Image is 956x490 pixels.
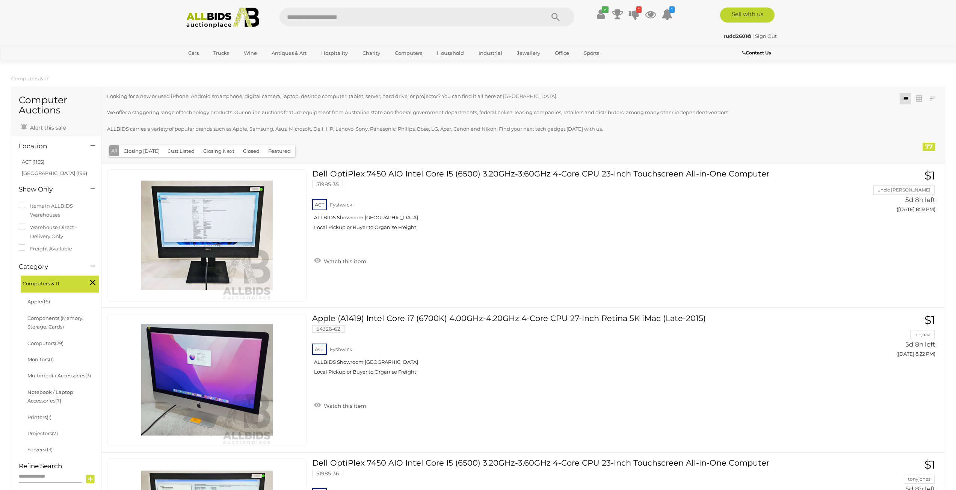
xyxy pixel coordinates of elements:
img: 51985-35a.jpg [141,170,273,301]
span: (3) [85,372,91,378]
a: Apple (A1419) Intel Core i7 (6700K) 4.00GHz-4.20GHz 4-Core CPU 27-Inch Retina 5K iMac (Late-2015)... [318,314,799,381]
a: Sell with us [720,8,775,23]
h4: Refine Search [19,463,99,470]
button: Search [537,8,574,26]
p: Looking for a new or used iPhone, Android smartphone, digital camera, laptop, desktop computer, t... [107,92,864,101]
a: Multimedia Accessories(3) [27,372,91,378]
span: Computers & IT [23,277,79,288]
button: Just Listed [164,145,199,157]
div: 77 [923,143,935,151]
h4: Category [19,263,79,270]
span: (7) [55,398,61,404]
a: ACT (1155) [22,159,44,165]
a: rudd2601 [723,33,752,39]
a: Hospitality [316,47,353,59]
h4: Show Only [19,186,79,193]
a: Projectors(7) [27,430,58,436]
a: Computers [390,47,427,59]
p: We offer a staggering range of technology products. Our online auctions feature equipment from Au... [107,108,864,117]
i: 1 [636,6,642,13]
a: Contact Us [742,49,773,57]
button: Closed [239,145,264,157]
label: Freight Available [19,244,72,253]
a: [GEOGRAPHIC_DATA] (199) [22,170,87,176]
span: (1) [49,356,54,362]
a: Monitors(1) [27,356,54,362]
a: Trucks [208,47,234,59]
span: Watch this item [322,403,366,409]
span: (1) [47,414,51,420]
span: $1 [924,169,935,182]
a: Watch this item [312,400,368,411]
a: Wine [239,47,262,59]
a: Charity [358,47,385,59]
i: 1 [669,6,675,13]
a: Notebook / Laptop Accessories(7) [27,389,73,404]
strong: rudd2601 [723,33,751,39]
a: Apple(16) [27,299,50,305]
a: Household [432,47,469,59]
a: Components (Memory, Storage, Cards) [27,315,83,330]
h4: Location [19,143,79,150]
span: | [752,33,754,39]
button: All [109,145,119,156]
span: Alert this sale [28,124,66,131]
span: (16) [42,299,50,305]
b: Contact Us [742,50,771,56]
button: Closing [DATE] [119,145,164,157]
img: Allbids.com.au [182,8,264,28]
a: Alert this sale [19,121,68,133]
a: $1 ninjaaa 5d 8h left ([DATE] 8:22 PM) [810,314,937,361]
a: [GEOGRAPHIC_DATA] [183,59,246,72]
span: $1 [924,313,935,327]
h1: Computer Auctions [19,95,94,116]
span: Watch this item [322,258,366,265]
span: (13) [45,446,53,452]
label: Warehouse Direct - Delivery Only [19,223,94,241]
a: 1 [628,8,640,21]
a: 1 [661,8,673,21]
a: Servers(13) [27,446,53,452]
a: Cars [183,47,204,59]
button: Featured [264,145,295,157]
a: Computers & IT [11,75,48,81]
a: Office [550,47,574,59]
a: Watch this item [312,255,368,266]
a: Printers(1) [27,414,51,420]
a: ✔ [595,8,607,21]
img: 54326-62a.jpg [141,314,273,446]
button: Closing Next [199,145,239,157]
a: Sports [579,47,604,59]
i: ✔ [602,6,609,13]
a: Dell OptiPlex 7450 AIO Intel Core I5 (6500) 3.20GHz-3.60GHz 4-Core CPU 23-Inch Touchscreen All-in... [318,169,799,236]
a: Jewellery [512,47,545,59]
a: Computers(29) [27,340,63,346]
a: $1 uncle [PERSON_NAME] 5d 8h left ([DATE] 8:19 PM) [810,169,937,216]
span: (29) [55,340,63,346]
a: Sign Out [755,33,777,39]
span: $1 [924,458,935,472]
a: Industrial [474,47,507,59]
span: (7) [52,430,58,436]
a: Antiques & Art [267,47,311,59]
label: Items in ALLBIDS Warehouses [19,202,94,219]
p: ALLBIDS carries a variety of popular brands such as Apple, Samsung, Asus, Microsoft, Dell, HP, Le... [107,125,864,133]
